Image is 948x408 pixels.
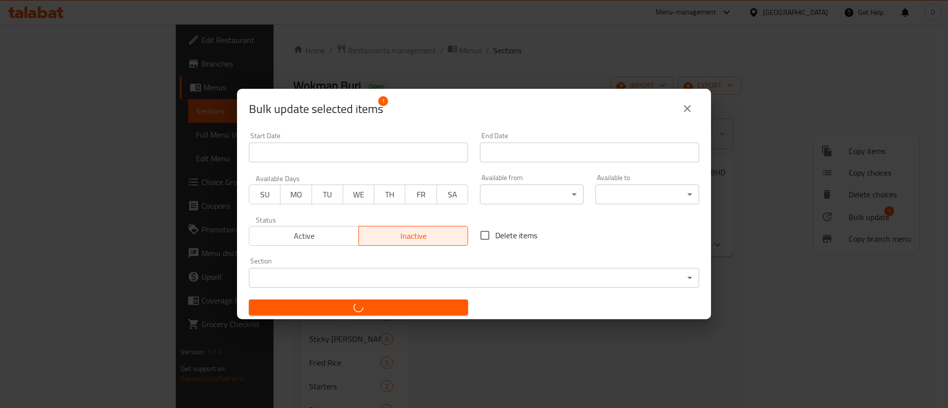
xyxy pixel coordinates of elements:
button: close [675,97,699,120]
span: FR [409,187,433,202]
span: WE [347,187,370,202]
button: WE [343,185,374,204]
span: 1 [378,96,388,106]
button: SU [249,185,280,204]
button: MO [280,185,312,204]
span: Inactive [363,229,465,243]
span: MO [284,187,308,202]
button: TH [374,185,405,204]
span: Active [253,229,355,243]
div: ​ [480,185,584,204]
span: SA [441,187,464,202]
span: TU [316,187,339,202]
button: Active [249,226,359,246]
button: FR [405,185,436,204]
span: Selected items count [249,101,383,117]
span: TH [378,187,401,202]
span: SU [253,187,276,202]
div: ​ [595,185,699,204]
span: Delete items [495,229,537,241]
button: TU [312,185,343,204]
button: SA [436,185,468,204]
button: Inactive [358,226,469,246]
div: ​ [249,268,699,288]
